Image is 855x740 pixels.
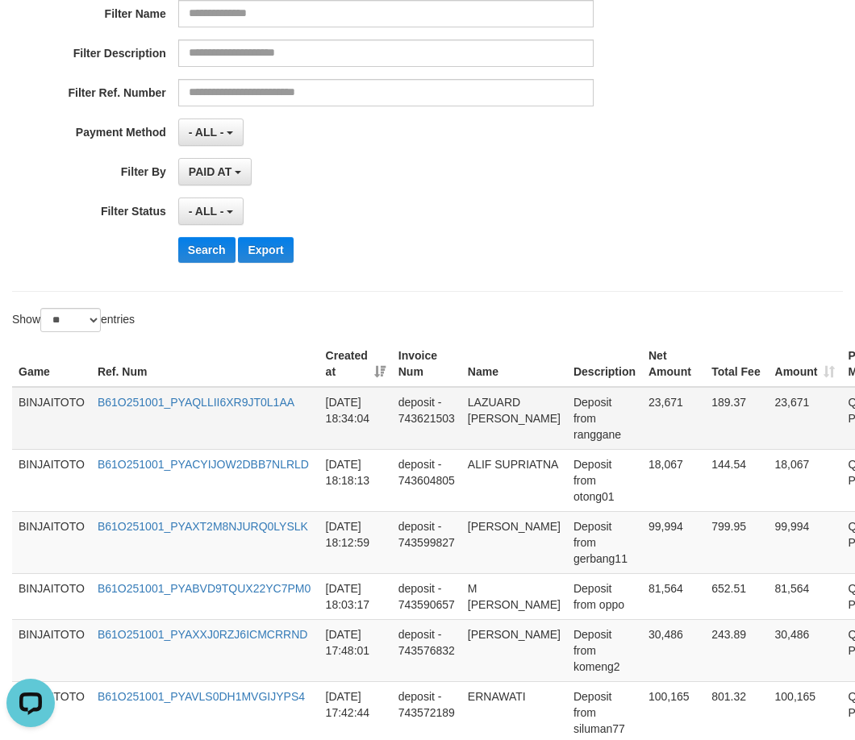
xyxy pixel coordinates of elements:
td: 18,067 [769,449,842,511]
th: Ref. Num [91,341,319,387]
td: 99,994 [642,511,705,573]
td: 243.89 [705,619,768,681]
td: Deposit from komeng2 [567,619,642,681]
td: 652.51 [705,573,768,619]
td: [DATE] 18:34:04 [319,387,392,450]
button: Open LiveChat chat widget [6,6,55,55]
td: Deposit from gerbang11 [567,511,642,573]
th: Total Fee [705,341,768,387]
a: B61O251001_PYAVLS0DH1MVGIJYPS4 [98,690,305,703]
td: Deposit from otong01 [567,449,642,511]
button: - ALL - [178,197,244,225]
td: BINJAITOTO [12,387,91,450]
td: 18,067 [642,449,705,511]
td: 799.95 [705,511,768,573]
button: Export [238,237,293,263]
td: deposit - 743576832 [392,619,461,681]
td: BINJAITOTO [12,511,91,573]
td: 189.37 [705,387,768,450]
td: [DATE] 17:48:01 [319,619,392,681]
a: B61O251001_PYABVD9TQUX22YC7PM0 [98,582,311,595]
a: B61O251001_PYAXXJ0RZJ6ICMCRRND [98,628,307,641]
th: Game [12,341,91,387]
td: BINJAITOTO [12,573,91,619]
button: Search [178,237,236,263]
td: [DATE] 18:03:17 [319,573,392,619]
button: PAID AT [178,158,252,185]
td: deposit - 743590657 [392,573,461,619]
span: - ALL - [189,205,224,218]
th: Name [461,341,567,387]
td: LAZUARD [PERSON_NAME] [461,387,567,450]
span: - ALL - [189,126,224,139]
td: 30,486 [769,619,842,681]
td: Deposit from oppo [567,573,642,619]
th: Created at: activate to sort column ascending [319,341,392,387]
td: BINJAITOTO [12,619,91,681]
a: B61O251001_PYAXT2M8NJURQ0LYSLK [98,520,308,533]
th: Net Amount [642,341,705,387]
td: deposit - 743599827 [392,511,461,573]
td: 23,671 [642,387,705,450]
td: 30,486 [642,619,705,681]
td: BINJAITOTO [12,449,91,511]
label: Show entries [12,308,135,332]
td: M [PERSON_NAME] [461,573,567,619]
th: Amount: activate to sort column ascending [769,341,842,387]
td: 81,564 [769,573,842,619]
td: [DATE] 18:18:13 [319,449,392,511]
button: - ALL - [178,118,244,146]
span: PAID AT [189,165,231,178]
a: B61O251001_PYAQLLII6XR9JT0L1AA [98,396,294,409]
a: B61O251001_PYACYIJOW2DBB7NLRLD [98,458,309,471]
th: Invoice Num [392,341,461,387]
td: [PERSON_NAME] [461,619,567,681]
td: ALIF SUPRIATNA [461,449,567,511]
td: [DATE] 18:12:59 [319,511,392,573]
select: Showentries [40,308,101,332]
td: 99,994 [769,511,842,573]
td: [PERSON_NAME] [461,511,567,573]
td: 81,564 [642,573,705,619]
td: deposit - 743621503 [392,387,461,450]
td: 144.54 [705,449,768,511]
td: deposit - 743604805 [392,449,461,511]
td: 23,671 [769,387,842,450]
td: Deposit from ranggane [567,387,642,450]
th: Description [567,341,642,387]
